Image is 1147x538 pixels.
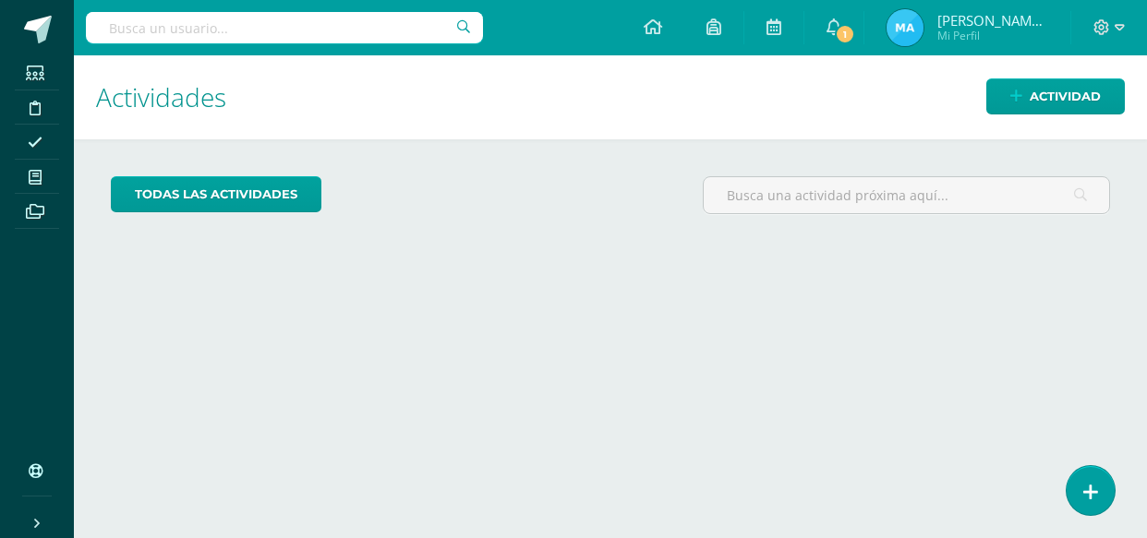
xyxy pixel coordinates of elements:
span: [PERSON_NAME] Con [937,11,1048,30]
input: Busca un usuario... [86,12,483,43]
input: Busca una actividad próxima aquí... [704,177,1110,213]
a: Actividad [986,78,1125,114]
span: 1 [834,24,854,44]
h1: Actividades [96,55,1125,139]
img: 4d3e91e268ca7bf543b9013fd8a7abe3.png [887,9,924,46]
span: Actividad [1030,79,1101,114]
span: Mi Perfil [937,28,1048,43]
a: todas las Actividades [111,176,321,212]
